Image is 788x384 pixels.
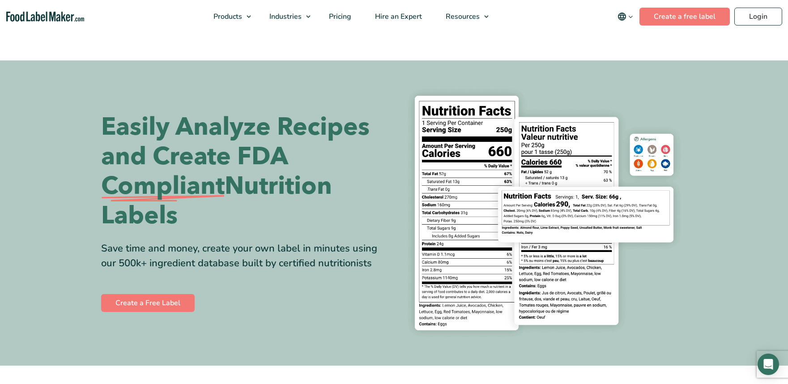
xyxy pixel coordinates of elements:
div: Open Intercom Messenger [758,354,779,375]
span: Resources [443,12,481,21]
span: Pricing [326,12,352,21]
a: Create a Free Label [101,294,195,312]
h1: Easily Analyze Recipes and Create FDA Nutrition Labels [101,112,388,230]
a: Login [734,8,782,26]
span: Industries [267,12,302,21]
div: Save time and money, create your own label in minutes using our 500k+ ingredient database built b... [101,241,388,271]
span: Products [211,12,243,21]
a: Create a free label [639,8,730,26]
span: Hire an Expert [372,12,423,21]
span: Compliant [101,171,225,201]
